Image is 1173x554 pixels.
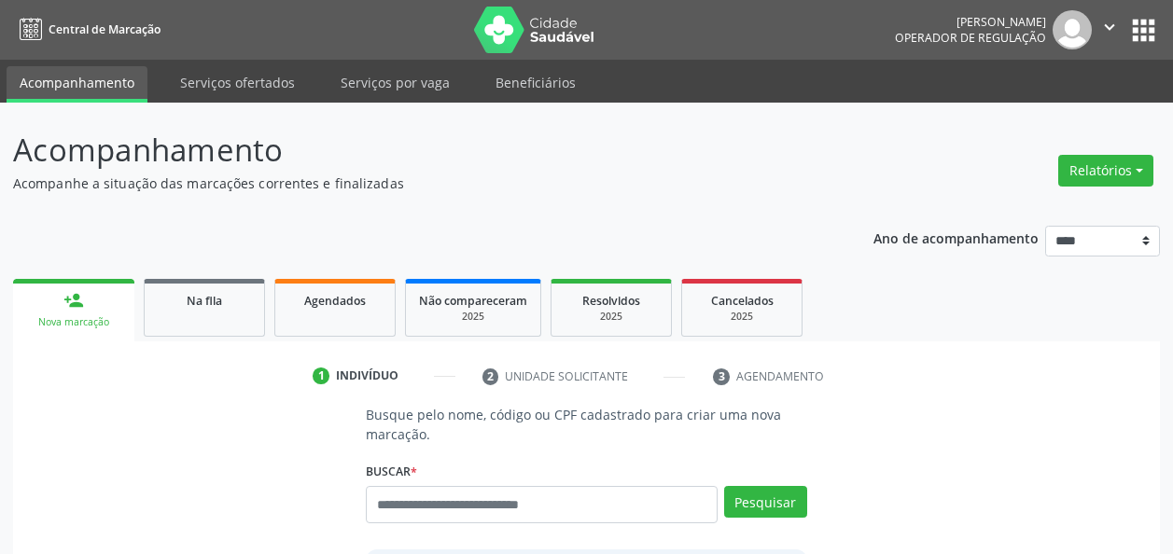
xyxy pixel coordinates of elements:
[873,226,1039,249] p: Ano de acompanhamento
[565,310,658,324] div: 2025
[1058,155,1153,187] button: Relatórios
[1099,17,1120,37] i: 
[1053,10,1092,49] img: img
[419,310,527,324] div: 2025
[328,66,463,99] a: Serviços por vaga
[336,367,398,384] div: Indivíduo
[1092,10,1127,49] button: 
[13,173,816,193] p: Acompanhe a situação das marcações correntes e finalizadas
[26,315,121,329] div: Nova marcação
[724,486,807,518] button: Pesquisar
[313,367,329,384] div: 1
[482,66,589,99] a: Beneficiários
[13,14,161,45] a: Central de Marcação
[167,66,308,99] a: Serviços ofertados
[63,290,84,311] div: person_add
[7,66,147,103] a: Acompanhamento
[187,293,222,309] span: Na fila
[695,310,789,324] div: 2025
[711,293,774,309] span: Cancelados
[366,405,806,444] p: Busque pelo nome, código ou CPF cadastrado para criar uma nova marcação.
[895,14,1046,30] div: [PERSON_NAME]
[13,127,816,173] p: Acompanhamento
[1127,14,1160,47] button: apps
[419,293,527,309] span: Não compareceram
[304,293,366,309] span: Agendados
[895,30,1046,46] span: Operador de regulação
[582,293,640,309] span: Resolvidos
[49,21,161,37] span: Central de Marcação
[366,457,417,486] label: Buscar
